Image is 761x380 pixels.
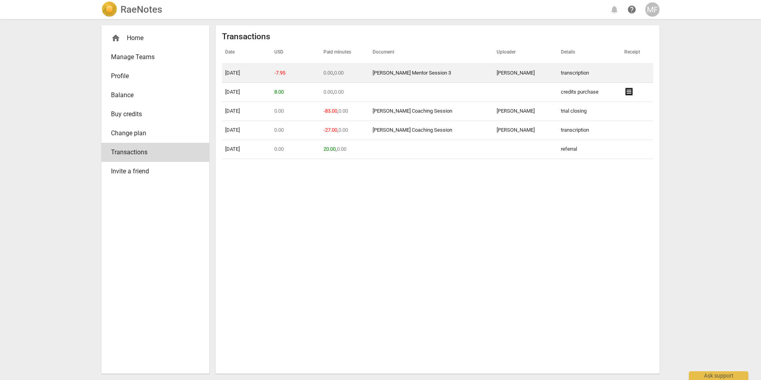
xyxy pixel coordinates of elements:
[558,140,621,159] td: referral
[373,108,452,114] a: [PERSON_NAME] Coaching Session
[493,64,558,83] td: [PERSON_NAME]
[222,32,653,42] h2: Transactions
[111,148,193,157] span: Transactions
[274,127,284,133] span: 0.00
[373,70,451,76] a: [PERSON_NAME] Mentor Session 3
[274,146,284,152] span: 0.00
[558,121,621,140] td: transcription
[338,127,348,133] span: 0.00
[101,86,209,105] a: Balance
[323,146,336,152] span: 20.00
[493,102,558,121] td: [PERSON_NAME]
[274,89,284,95] span: 8.00
[101,29,209,48] div: Home
[222,102,271,121] td: [DATE]
[645,2,660,17] button: MF
[222,140,271,159] td: [DATE]
[111,129,193,138] span: Change plan
[111,33,193,43] div: Home
[558,42,621,64] th: Details
[274,108,284,114] span: 0.00
[222,83,271,102] td: [DATE]
[101,2,162,17] a: LogoRaeNotes
[111,52,193,62] span: Manage Teams
[320,64,369,83] td: ,
[558,64,621,83] td: transcription
[338,108,348,114] span: 0.00
[323,89,333,95] span: 0.00
[320,102,369,121] td: ,
[111,109,193,119] span: Buy credits
[320,42,369,64] th: Paid minutes
[120,4,162,15] h2: RaeNotes
[493,121,558,140] td: [PERSON_NAME]
[101,2,117,17] img: Logo
[111,167,193,176] span: Invite a friend
[222,121,271,140] td: [DATE]
[493,42,558,64] th: Uploader
[222,42,271,64] th: Date
[689,371,748,380] div: Ask support
[627,5,637,14] span: help
[624,87,634,96] span: receipt
[101,124,209,143] a: Change plan
[621,42,653,64] th: Receipt
[101,162,209,181] a: Invite a friend
[271,42,320,64] th: USD
[369,42,493,64] th: Document
[625,2,639,17] a: Help
[274,70,285,76] span: -7.95
[334,70,344,76] span: 0.00
[101,67,209,86] a: Profile
[222,64,271,83] td: [DATE]
[320,83,369,102] td: ,
[323,108,337,114] span: -83.00
[101,105,209,124] a: Buy credits
[101,143,209,162] a: Transactions
[111,71,193,81] span: Profile
[320,140,369,159] td: ,
[323,127,337,133] span: -27.00
[558,102,621,121] td: trial closing
[558,83,621,102] td: credits purchase
[373,127,452,133] a: [PERSON_NAME] Coaching Session
[323,70,333,76] span: 0.00
[111,33,120,43] span: home
[101,48,209,67] a: Manage Teams
[334,89,344,95] span: 0.00
[320,121,369,140] td: ,
[337,146,346,152] span: 0.00
[111,90,193,100] span: Balance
